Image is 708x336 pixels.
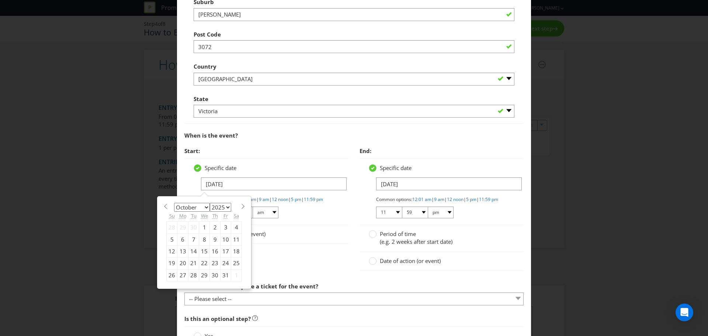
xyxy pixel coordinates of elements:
div: 10 [221,233,231,245]
div: 22 [199,257,210,269]
div: 28 [188,269,199,281]
abbr: Friday [223,212,228,219]
div: 30 [188,222,199,233]
div: 13 [177,245,188,257]
a: 12:01 am [412,196,431,202]
input: e.g. Melbourne [194,8,514,21]
div: 23 [210,257,221,269]
input: DD/MM/YY [201,177,347,190]
span: Post Code [194,31,221,38]
input: DD/MM/YY [376,177,522,190]
a: 12 noon [272,196,288,202]
div: 26 [167,269,177,281]
span: Common options: [376,196,412,202]
abbr: Tuesday [191,212,197,219]
div: 4 [231,222,242,233]
div: 1 [231,269,242,281]
abbr: Saturday [234,212,239,219]
a: 5 pm [466,196,476,202]
div: 31 [221,269,231,281]
span: | [301,196,304,202]
a: 11:59 pm [304,196,323,202]
span: End: [360,147,371,155]
span: | [444,196,447,202]
div: 24 [221,257,231,269]
div: 18 [231,245,242,257]
span: | [464,196,466,202]
span: Start: [184,147,200,155]
div: 12 [167,245,177,257]
span: | [288,196,291,202]
span: Is this an optional step? [184,315,251,322]
span: | [256,196,259,202]
div: 19 [167,257,177,269]
div: 17 [221,245,231,257]
abbr: Wednesday [201,212,208,219]
span: Country [194,63,216,70]
span: | [431,196,434,202]
div: 7 [188,233,199,245]
div: 27 [177,269,188,281]
div: 25 [231,257,242,269]
div: 21 [188,257,199,269]
input: e.g. 3000 [194,40,514,53]
abbr: Sunday [169,212,175,219]
span: Period of time [380,230,416,238]
div: 6 [177,233,188,245]
a: 9 am [259,196,269,202]
abbr: Thursday [212,212,218,219]
div: 30 [210,269,221,281]
div: Open Intercom Messenger [676,304,693,321]
div: 1 [199,222,210,233]
div: 15 [199,245,210,257]
div: 3 [221,222,231,233]
span: | [476,196,479,202]
a: 11:59 pm [479,196,498,202]
div: 16 [210,245,221,257]
div: 11 [231,233,242,245]
abbr: Monday [179,212,187,219]
div: 14 [188,245,199,257]
div: 20 [177,257,188,269]
div: 29 [177,222,188,233]
span: Specific date [380,164,412,172]
div: 28 [167,222,177,233]
span: Date of action (or event) [380,257,441,264]
a: 12 noon [447,196,464,202]
div: 29 [199,269,210,281]
span: Specific date [205,164,236,172]
span: When is the event? [184,132,238,139]
div: 9 [210,233,221,245]
span: (e.g. 2 weeks after start date) [380,238,452,245]
div: 2 [210,222,221,233]
a: 5 pm [291,196,301,202]
div: 8 [199,233,210,245]
a: 9 am [434,196,444,202]
div: 5 [167,233,177,245]
span: State [194,95,208,103]
span: | [269,196,272,202]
